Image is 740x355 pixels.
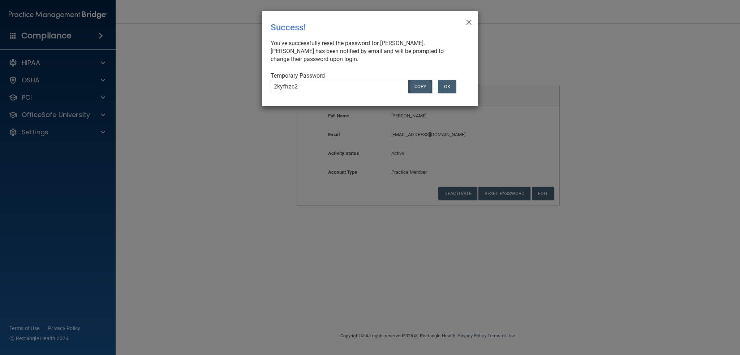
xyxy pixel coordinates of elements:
[408,80,432,93] button: COPY
[438,80,456,93] button: OK
[271,17,440,38] div: Success!
[271,72,325,79] span: Temporary Password
[466,14,472,29] span: ×
[271,39,464,63] div: You've successfully reset the password for [PERSON_NAME]. [PERSON_NAME] has been notified by emai...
